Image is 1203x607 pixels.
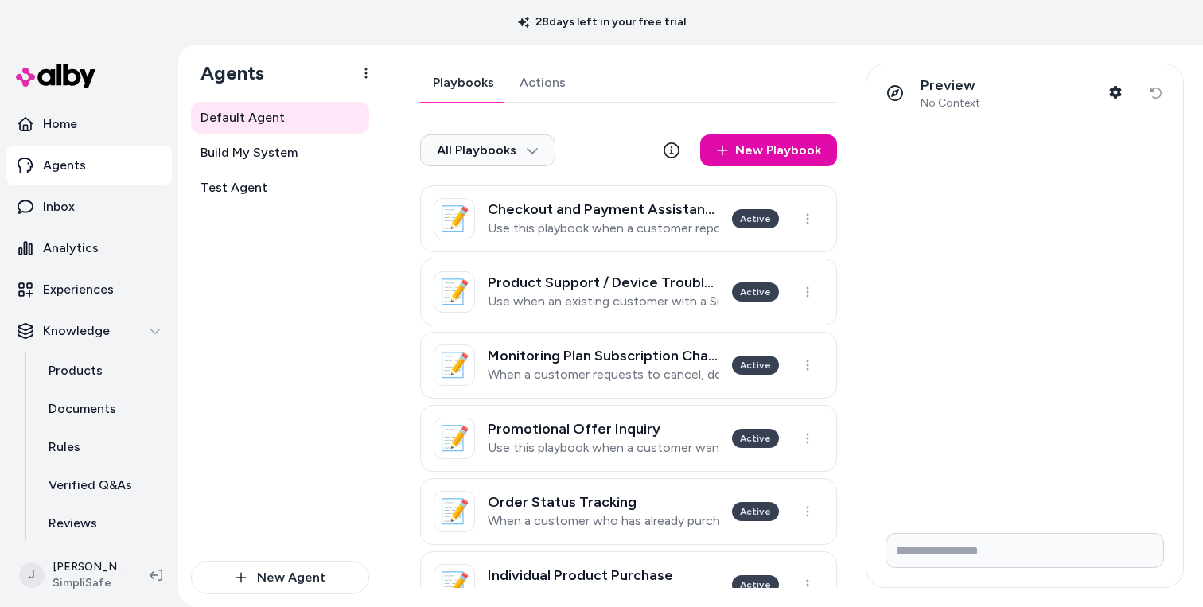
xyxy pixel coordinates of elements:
[732,429,779,448] div: Active
[420,134,555,166] button: All Playbooks
[188,61,264,85] h1: Agents
[53,575,124,591] span: SimpliSafe
[200,143,298,162] span: Build My System
[488,586,719,602] p: Use when the customer wants to purchase an individual product or sensor.
[6,188,172,226] a: Inbox
[434,564,475,605] div: 📝
[488,494,719,510] h3: Order Status Tracking
[43,115,77,134] p: Home
[420,332,837,399] a: 📝Monitoring Plan Subscription ChangeWhen a customer requests to cancel, downgrade, upgrade, suspe...
[43,280,114,299] p: Experiences
[43,197,75,216] p: Inbox
[434,271,475,313] div: 📝
[6,105,172,143] a: Home
[191,137,369,169] a: Build My System
[488,274,719,290] h3: Product Support / Device Troubleshooting
[191,102,369,134] a: Default Agent
[10,550,137,601] button: J[PERSON_NAME]SimpliSafe
[434,418,475,459] div: 📝
[488,421,719,437] h3: Promotional Offer Inquiry
[507,64,578,102] a: Actions
[508,14,695,30] p: 28 days left in your free trial
[6,146,172,185] a: Agents
[33,504,172,543] a: Reviews
[434,198,475,239] div: 📝
[420,64,507,102] a: Playbooks
[420,185,837,252] a: 📝Checkout and Payment AssistanceUse this playbook when a customer reports issues or errors during...
[488,367,719,383] p: When a customer requests to cancel, downgrade, upgrade, suspend or change their monitoring plan s...
[33,390,172,428] a: Documents
[43,239,99,258] p: Analytics
[886,533,1164,568] input: Write your prompt here
[49,361,103,380] p: Products
[49,476,132,495] p: Verified Q&As
[200,108,285,127] span: Default Agent
[732,209,779,228] div: Active
[434,491,475,532] div: 📝
[43,156,86,175] p: Agents
[420,478,837,545] a: 📝Order Status TrackingWhen a customer who has already purchased a system wants to track or change...
[488,348,719,364] h3: Monitoring Plan Subscription Change
[43,321,110,340] p: Knowledge
[488,294,719,309] p: Use when an existing customer with a Simplisafe system is having trouble getting a specific devic...
[921,76,980,95] p: Preview
[191,561,369,594] button: New Agent
[488,220,719,236] p: Use this playbook when a customer reports issues or errors during the checkout process, such as p...
[921,96,980,111] span: No Context
[49,399,116,418] p: Documents
[732,356,779,375] div: Active
[488,513,719,529] p: When a customer who has already purchased a system wants to track or change the status of their e...
[16,64,95,88] img: alby Logo
[49,514,97,533] p: Reviews
[434,344,475,386] div: 📝
[437,142,539,158] span: All Playbooks
[488,440,719,456] p: Use this playbook when a customer wants to know how to get the best deal or promo available.
[33,466,172,504] a: Verified Q&As
[732,575,779,594] div: Active
[420,405,837,472] a: 📝Promotional Offer InquiryUse this playbook when a customer wants to know how to get the best dea...
[191,172,369,204] a: Test Agent
[33,428,172,466] a: Rules
[732,502,779,521] div: Active
[6,312,172,350] button: Knowledge
[488,201,719,217] h3: Checkout and Payment Assistance
[700,134,837,166] a: New Playbook
[488,567,719,583] h3: Individual Product Purchase
[33,352,172,390] a: Products
[19,562,45,588] span: J
[6,270,172,309] a: Experiences
[200,178,267,197] span: Test Agent
[53,559,124,575] p: [PERSON_NAME]
[6,229,172,267] a: Analytics
[420,259,837,325] a: 📝Product Support / Device TroubleshootingUse when an existing customer with a Simplisafe system i...
[49,438,80,457] p: Rules
[732,282,779,302] div: Active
